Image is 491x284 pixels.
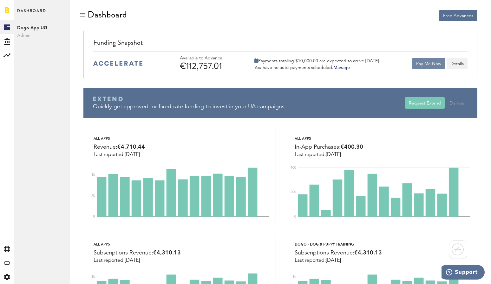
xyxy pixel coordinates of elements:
div: In-App Purchases: [295,142,363,152]
text: 2K [91,194,95,198]
button: Request Extend [405,97,445,109]
span: €4,710.44 [117,144,145,150]
div: Revenue: [94,142,145,152]
text: 0 [294,215,296,218]
div: Last reported: [94,152,145,158]
button: Details [447,58,468,69]
span: [DATE] [326,258,341,263]
span: Dogo App UG [17,24,67,32]
div: All apps [295,135,363,142]
span: [DATE] [125,258,140,263]
text: 400 [291,166,296,169]
div: Quickly get approved for fixed-rate funding to invest in your UA campaigns. [93,103,405,111]
div: You have no auto-payments scheduled. [254,65,380,71]
span: €400.30 [341,144,363,150]
img: card-marketplace-itunes.svg [449,240,467,259]
div: Subscriptions Revenue: [295,248,382,258]
button: Dismiss [446,97,468,109]
text: 0 [93,215,95,218]
div: All apps [94,135,145,142]
div: Funding Snapshot [93,37,468,51]
iframe: Opens a widget where you can find more information [442,265,485,281]
div: Available to Advance [180,56,240,61]
button: Pay Me Now [412,58,445,69]
img: Braavo Extend [93,97,123,102]
text: 200 [291,191,296,194]
img: accelerate-medium-blue-logo.svg [93,61,142,66]
div: Last reported: [295,258,382,263]
div: Dogo - Dog & Puppy Training [295,240,382,248]
div: €112,757.01 [180,61,240,71]
a: Manage [333,65,350,70]
div: Last reported: [295,152,363,158]
div: All apps [94,240,181,248]
div: Subscriptions Revenue: [94,248,181,258]
span: [DATE] [326,152,341,157]
button: Free Advances [439,10,477,21]
span: [DATE] [125,152,140,157]
text: 4K [91,275,95,279]
text: 4K [292,275,297,279]
span: €4,310.13 [354,250,382,256]
div: Dashboard [88,10,127,20]
span: Dashboard [17,7,46,20]
text: 4K [91,173,95,177]
div: Payments totaling $10,000.00 are expected to arrive [DATE]. [254,58,380,64]
span: Admin [17,32,67,39]
span: €4,310.13 [153,250,181,256]
div: Last reported: [94,258,181,263]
